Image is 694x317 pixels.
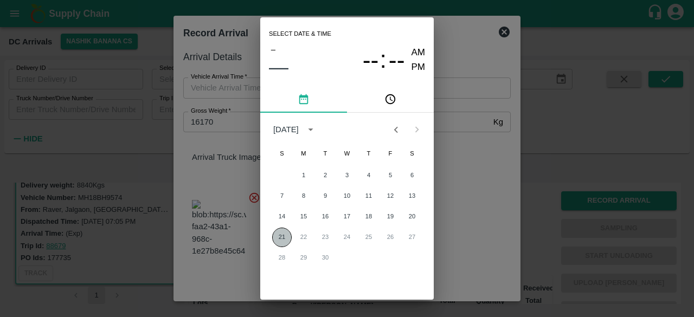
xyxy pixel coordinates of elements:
[269,56,288,78] button: ––
[359,143,378,165] span: Thursday
[294,143,313,165] span: Monday
[381,143,400,165] span: Friday
[316,186,335,206] button: 9
[337,166,357,185] button: 3
[359,207,378,227] button: 18
[402,186,422,206] button: 13
[316,143,335,165] span: Tuesday
[363,46,379,74] button: --
[294,166,313,185] button: 1
[359,186,378,206] button: 11
[402,207,422,227] button: 20
[337,143,357,165] span: Wednesday
[269,26,331,42] span: Select date & time
[359,166,378,185] button: 4
[381,207,400,227] button: 19
[412,46,426,60] button: AM
[271,42,275,56] span: –
[302,121,319,138] button: calendar view is open, switch to year view
[272,143,292,165] span: Sunday
[272,228,292,247] button: 21
[412,60,426,75] button: PM
[381,186,400,206] button: 12
[337,207,357,227] button: 17
[294,186,313,206] button: 8
[272,207,292,227] button: 14
[316,207,335,227] button: 16
[380,46,386,74] span: :
[347,87,434,113] button: pick time
[402,143,422,165] span: Saturday
[273,124,299,135] div: [DATE]
[402,166,422,185] button: 6
[272,186,292,206] button: 7
[316,166,335,185] button: 2
[269,42,278,56] button: –
[294,207,313,227] button: 15
[337,186,357,206] button: 10
[381,166,400,185] button: 5
[389,46,405,74] button: --
[385,119,406,140] button: Previous month
[260,87,347,113] button: pick date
